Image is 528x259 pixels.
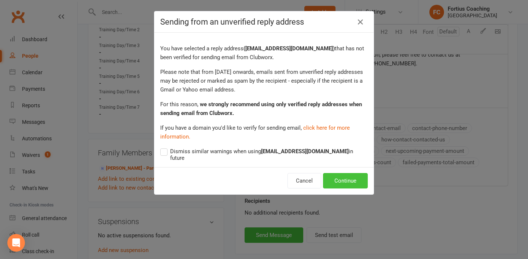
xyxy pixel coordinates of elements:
[243,45,335,52] strong: ( [EMAIL_ADDRESS][DOMAIN_NAME] )
[170,147,368,161] span: Dismiss similar warnings when using in future
[160,44,368,62] p: You have selected a reply address that has not been verified for sending email from Clubworx.
[323,173,368,188] button: Continue
[160,101,362,116] strong: we strongly recommend using only verified reply addresses when sending email from Clubworx.
[261,148,349,155] strong: [EMAIL_ADDRESS][DOMAIN_NAME]
[160,123,368,141] p: If you have a domain you'd like to verify for sending email,
[160,17,368,26] h4: Sending from an unverified reply address
[355,16,366,28] a: Close
[7,234,25,252] div: Open Intercom Messenger
[287,173,321,188] button: Cancel
[160,68,368,94] p: Please note that from [DATE] onwards, emails sent from unverified reply addresses may be rejected...
[160,100,368,118] p: For this reason,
